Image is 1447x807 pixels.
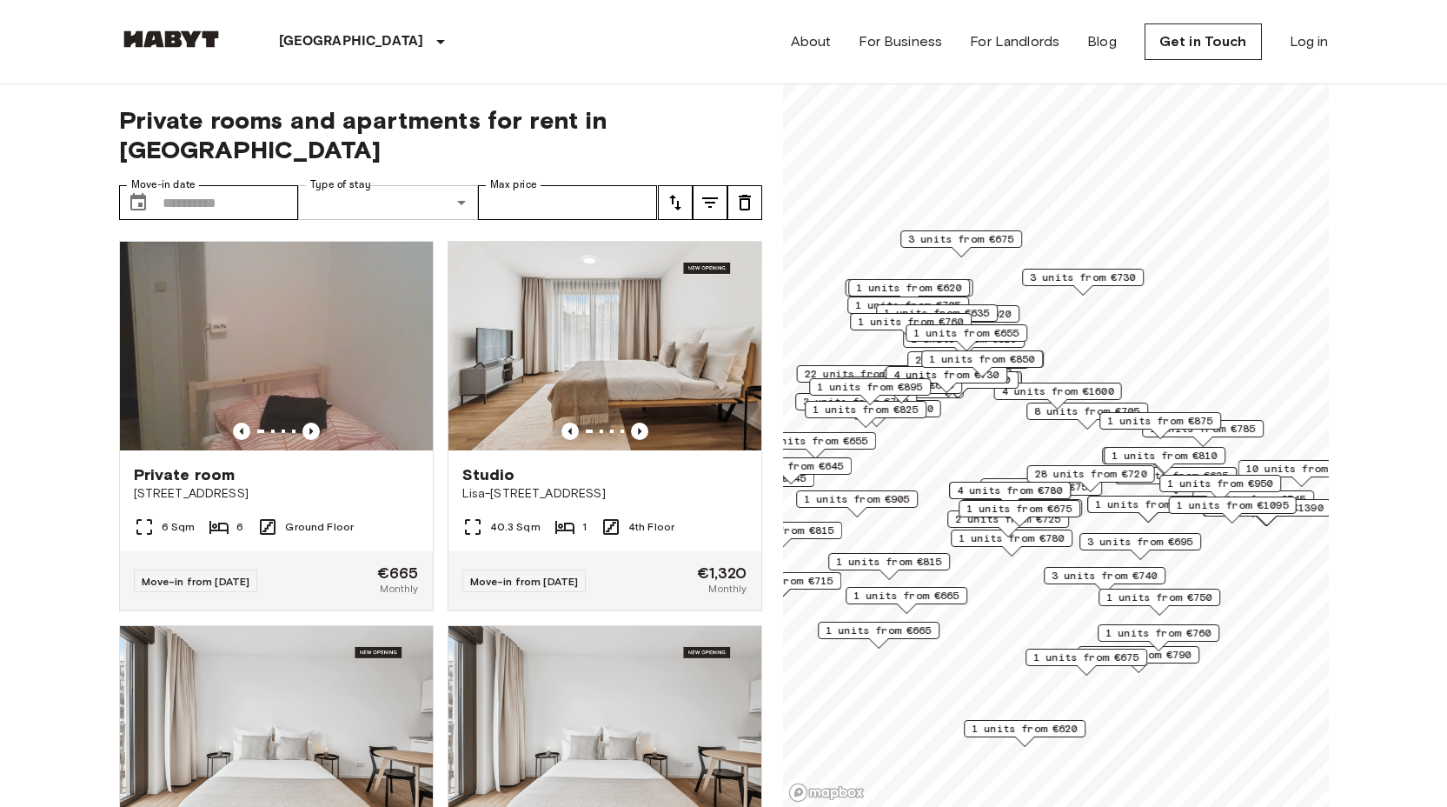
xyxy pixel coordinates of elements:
[1290,31,1329,52] a: Log in
[631,423,648,440] button: Previous image
[856,280,962,296] span: 1 units from €620
[1106,590,1212,605] span: 1 units from €750
[805,401,926,428] div: Map marker
[236,519,243,535] span: 6
[1159,475,1281,502] div: Map marker
[302,423,320,440] button: Previous image
[1245,461,1357,477] span: 10 units from €645
[134,485,419,503] span: [STREET_ADDRESS]
[1085,647,1191,663] span: 1 units from €790
[658,185,693,220] button: tune
[900,230,1022,257] div: Map marker
[921,350,1043,377] div: Map marker
[886,366,1007,393] div: Map marker
[120,242,433,450] img: Marketing picture of unit DE-01-029-01M
[1105,625,1211,641] span: 1 units from €760
[804,491,910,507] span: 1 units from €905
[836,554,942,570] span: 1 units from €815
[804,366,916,382] span: 22 units from €665
[922,350,1044,377] div: Map marker
[1026,649,1147,676] div: Map marker
[448,242,761,450] img: Marketing picture of unit DE-01-491-404-001
[1142,420,1264,447] div: Map marker
[828,553,950,580] div: Map marker
[959,530,1065,546] span: 1 units from €780
[848,279,970,306] div: Map marker
[380,581,418,597] span: Monthly
[893,367,999,383] span: 4 units from €730
[1200,491,1306,507] span: 4 units from €745
[121,185,156,220] button: Choose date
[720,572,841,599] div: Map marker
[972,721,1078,737] span: 1 units from €620
[1176,497,1288,513] span: 1 units from €1095
[795,393,917,420] div: Map marker
[960,499,1082,526] div: Map marker
[1098,624,1219,651] div: Map marker
[708,581,747,597] span: Monthly
[848,377,954,393] span: 7 units from €665
[907,351,1029,378] div: Map marker
[1107,413,1213,429] span: 1 units from €875
[796,490,918,517] div: Map marker
[813,400,940,427] div: Map marker
[818,622,939,649] div: Map marker
[850,313,972,340] div: Map marker
[883,369,1011,396] div: Map marker
[966,501,1072,517] span: 1 units from €675
[470,575,579,588] span: Move-in from [DATE]
[279,31,424,52] p: [GEOGRAPHIC_DATA]
[1034,466,1146,482] span: 28 units from €720
[1238,460,1365,487] div: Map marker
[697,565,747,581] span: €1,320
[233,423,250,440] button: Previous image
[462,485,747,503] span: Lisa-[STREET_ADDRESS]
[855,297,961,313] span: 1 units from €705
[951,530,1072,557] div: Map marker
[310,177,371,192] label: Type of stay
[727,573,833,589] span: 1 units from €715
[903,330,1025,357] div: Map marker
[1099,412,1221,439] div: Map marker
[728,523,834,538] span: 1 units from €815
[1115,467,1237,494] div: Map marker
[859,31,942,52] a: For Business
[980,478,1102,505] div: Map marker
[913,325,1019,341] span: 1 units from €655
[490,177,537,192] label: Max price
[1044,567,1165,594] div: Map marker
[906,324,1027,351] div: Map marker
[947,510,1069,537] div: Map marker
[448,241,762,611] a: Marketing picture of unit DE-01-491-404-001Previous imagePrevious imageStudioLisa-[STREET_ADDRESS...
[959,500,1080,527] div: Map marker
[813,402,919,417] span: 1 units from €825
[949,482,1071,509] div: Map marker
[119,105,762,164] span: Private rooms and apartments for rent in [GEOGRAPHIC_DATA]
[1104,447,1225,474] div: Map marker
[955,511,1061,527] span: 2 units from €725
[561,423,579,440] button: Previous image
[796,365,924,392] div: Map marker
[897,371,1019,398] div: Map marker
[906,306,1012,322] span: 1 units from €620
[929,351,1035,367] span: 1 units from €850
[1192,490,1314,517] div: Map marker
[693,185,727,220] button: tune
[788,783,865,803] a: Mapbox logo
[1079,533,1201,560] div: Map marker
[1099,589,1220,616] div: Map marker
[817,379,923,395] span: 1 units from €895
[1033,650,1139,665] span: 1 units from €675
[142,575,250,588] span: Move-in from [DATE]
[803,394,909,410] span: 3 units from €790
[762,433,868,449] span: 3 units from €655
[1034,403,1140,419] span: 8 units from €705
[162,519,196,535] span: 6 Sqm
[1087,534,1193,550] span: 3 units from €695
[846,587,967,614] div: Map marker
[988,479,1094,495] span: 3 units from €755
[908,231,1014,247] span: 3 units from €675
[1030,270,1136,285] span: 3 units from €730
[119,30,223,48] img: Habyt
[1102,447,1224,474] div: Map marker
